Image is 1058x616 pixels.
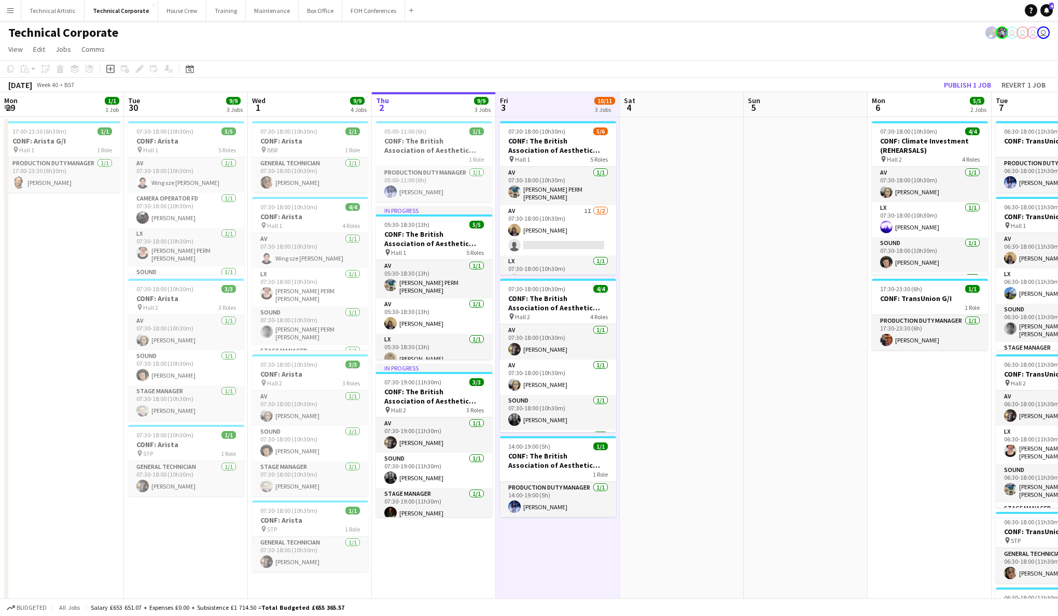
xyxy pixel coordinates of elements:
app-job-card: 07:30-18:00 (10h30m)4/4CONF: The British Association of Aesthetic Plastic Surgeons Hall 24 RolesA... [500,279,616,432]
span: Hall 1 [143,146,158,154]
app-card-role: Sound1/107:30-18:00 (10h30m)[PERSON_NAME] [500,395,616,430]
h3: CONF: Arista [128,136,244,146]
app-job-card: 05:00-11:00 (6h)1/1CONF: The British Association of Aesthetic Plastic Surgeons1 RoleProduction Du... [376,121,492,202]
span: Hall 2 [391,406,406,414]
app-card-role: Sound1/107:30-18:00 (10h30m)[PERSON_NAME] [128,350,244,385]
h3: CONF: TransUnion G/I [872,294,988,303]
span: 17:00-23:30 (6h30m) [12,127,66,135]
span: Total Budgeted £655 365.57 [261,604,344,611]
span: 1 Role [345,525,360,533]
app-job-card: 07:30-18:00 (10h30m)4/4CONF: Climate Investment (REHEARSALS) Hall 24 RolesAV1/107:30-18:00 (10h30... [872,121,988,275]
app-card-role: Stage Manager1/1 [500,430,616,465]
app-card-role: Sound1/107:30-19:00 (11h30m)[PERSON_NAME] [376,453,492,488]
div: In progress07:30-19:00 (11h30m)3/3CONF: The British Association of Aesthetic Plastic Surgeons Hal... [376,364,492,517]
span: Tue [128,96,140,105]
span: 3 Roles [466,406,484,414]
span: 07:30-18:00 (10h30m) [260,361,317,368]
app-job-card: 07:30-18:00 (10h30m)1/1CONF: Arista STP1 RoleGeneral Technician1/107:30-18:00 (10h30m)[PERSON_NAME] [252,500,368,572]
span: 3 [498,102,508,113]
app-job-card: 07:30-18:00 (10h30m)3/3CONF: Arista Hall 23 RolesAV1/107:30-18:00 (10h30m)[PERSON_NAME]Sound1/107... [128,279,244,421]
span: 5/5 [970,97,984,105]
span: 07:30-18:00 (10h30m) [136,431,193,439]
span: 5 Roles [590,155,608,163]
app-job-card: 17:00-23:30 (6h30m)1/1CONF: Arista G/I Hall 11 RoleProduction Duty Manager1/117:00-23:30 (6h30m)[... [4,121,120,193]
app-card-role: Production Duty Manager1/105:00-11:00 (6h)[PERSON_NAME] [376,167,492,202]
span: 07:30-19:00 (11h30m) [384,378,441,386]
app-user-avatar: Zubair PERM Dhalla [985,26,998,39]
span: 3 Roles [218,304,236,311]
app-user-avatar: Liveforce Admin [1027,26,1039,39]
span: Comms [81,45,105,54]
div: BST [64,81,75,89]
a: View [4,42,27,56]
app-card-role: AV1I1/207:30-18:00 (10h30m)[PERSON_NAME] [500,205,616,255]
h3: CONF: Arista [128,440,244,449]
span: Wed [252,96,266,105]
app-card-role: AV1/107:30-18:00 (10h30m)[PERSON_NAME] [128,315,244,350]
span: 5/6 [593,127,608,135]
div: In progress [376,364,492,372]
app-card-role: AV1/107:30-18:00 (10h30m)[PERSON_NAME] [872,167,988,202]
h3: CONF: The British Association of Aesthetic Plastic Surgeons [500,136,616,155]
span: Hall 2 [267,379,282,387]
h3: CONF: The British Association of Aesthetic Plastic Surgeons [500,294,616,312]
span: 1 Role [97,146,112,154]
span: 5 [746,102,760,113]
span: 07:30-18:00 (10h30m) [136,285,193,293]
span: 1 [250,102,266,113]
span: Tue [996,96,1008,105]
span: 07:30-18:00 (10h30m) [260,127,317,135]
div: In progress05:30-18:30 (13h)5/5CONF: The British Association of Aesthetic Plastic Surgeons Hall 1... [376,206,492,360]
app-card-role: AV1/105:30-18:30 (13h)[PERSON_NAME] PERM [PERSON_NAME] [376,260,492,298]
app-card-role: Stage Manager1/107:30-18:00 (10h30m)[PERSON_NAME] [128,385,244,421]
span: 1/1 [593,442,608,450]
span: Mon [4,96,18,105]
app-card-role: General Technician1/107:30-18:00 (10h30m)[PERSON_NAME] [128,461,244,496]
app-user-avatar: Krisztian PERM Vass [996,26,1008,39]
app-card-role: AV1/107:30-18:00 (10h30m)[PERSON_NAME] [252,391,368,426]
span: 1 Role [345,146,360,154]
span: 2 [374,102,389,113]
app-card-role: LX1/105:30-18:30 (13h)[PERSON_NAME] [376,334,492,369]
span: Budgeted [17,604,47,611]
span: View [8,45,23,54]
span: 29 [3,102,18,113]
app-user-avatar: Nathan PERM Birdsall [1037,26,1050,39]
app-user-avatar: Liveforce Admin [1017,26,1029,39]
div: 1 Job [105,106,119,113]
span: 5 Roles [466,249,484,256]
a: Jobs [51,42,75,56]
span: 6 [870,102,885,113]
app-job-card: 07:30-18:00 (10h30m)4/4CONF: Arista Hall 14 RolesAV1/107:30-18:00 (10h30m)Wing sze [PERSON_NAME]L... [252,197,368,350]
app-job-card: 07:30-18:00 (10h30m)5/6CONF: The British Association of Aesthetic Plastic Surgeons Hall 15 RolesA... [500,121,616,275]
span: 1/1 [345,507,360,514]
app-job-card: 07:30-18:00 (10h30m)5/5CONF: Arista Hall 15 RolesAV1/107:30-18:00 (10h30m)Wing sze [PERSON_NAME]C... [128,121,244,275]
span: 3/3 [221,285,236,293]
span: 07:30-18:00 (10h30m) [508,127,565,135]
span: 4 [1049,3,1054,9]
span: 7 [994,102,1008,113]
span: 07:30-18:00 (10h30m) [260,203,317,211]
span: Hall 1 [1011,222,1026,230]
span: 30 [127,102,140,113]
div: 3 Jobs [227,106,243,113]
h3: CONF: Arista [252,212,368,221]
button: Budgeted [5,602,48,613]
div: 07:30-18:00 (10h30m)1/1CONF: Arista BBR1 RoleGeneral Technician1/107:30-18:00 (10h30m)[PERSON_NAME] [252,121,368,193]
span: Hall 2 [515,313,530,321]
app-card-role: Production Duty Manager1/117:30-23:30 (6h)[PERSON_NAME] [872,315,988,350]
h3: CONF: Arista G/I [4,136,120,146]
span: 1 Role [469,155,484,163]
span: Hall 2 [887,155,902,163]
button: Training [206,1,246,21]
h1: Technical Corporate [8,25,118,40]
span: Hall 1 [267,222,282,230]
span: 17:30-23:30 (6h) [880,285,922,293]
